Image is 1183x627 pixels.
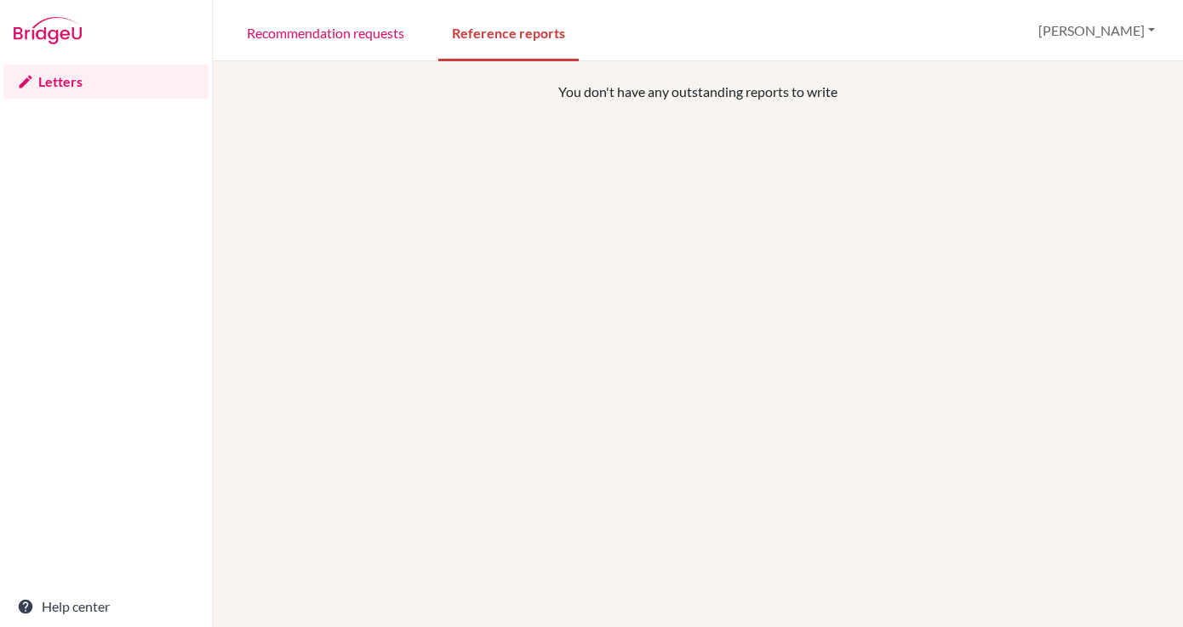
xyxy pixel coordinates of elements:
p: You don't have any outstanding reports to write [323,82,1072,102]
img: Bridge-U [14,17,82,44]
a: Letters [3,65,209,99]
a: Recommendation requests [233,3,418,61]
button: [PERSON_NAME] [1031,14,1163,47]
a: Reference reports [438,3,579,61]
a: Help center [3,590,209,624]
